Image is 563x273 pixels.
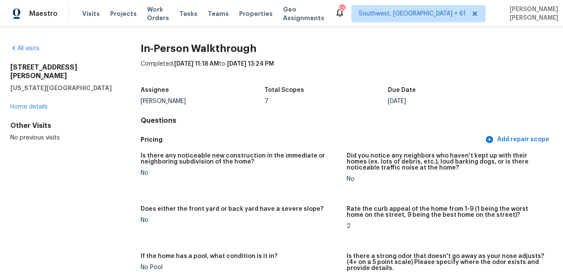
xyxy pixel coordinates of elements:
h5: Total Scopes [265,87,304,93]
a: Home details [10,104,48,110]
div: [PERSON_NAME] [141,98,264,104]
span: [DATE] 11:18 AM [174,61,219,67]
h4: Questions [141,116,553,125]
span: [PERSON_NAME] [PERSON_NAME] [506,5,558,22]
h5: Is there a strong odor that doesn't go away as your nose adjusts? (4+ on a 5 point scale) Please ... [347,253,546,271]
h5: Rate the curb appeal of the home from 1-9 (1 being the worst home on the street, 9 being the best... [347,206,546,218]
div: Other Visits [10,121,113,130]
h2: In-Person Walkthrough [141,44,553,53]
div: No [141,217,340,223]
span: Southwest, [GEOGRAPHIC_DATA] + 61 [359,9,466,18]
h5: If the home has a pool, what condition is it in? [141,253,277,259]
div: [DATE] [388,98,511,104]
div: Completed: to [141,60,553,82]
div: No Pool [141,264,340,270]
h5: Did you notice any neighbors who haven't kept up with their homes (ex. lots of debris, etc.), lou... [347,153,546,171]
span: Geo Assignments [283,5,324,22]
div: No [141,170,340,176]
span: Tasks [179,11,197,17]
h5: [US_STATE][GEOGRAPHIC_DATA] [10,84,113,92]
span: No previous visits [10,135,60,141]
div: 7 [265,98,388,104]
span: Properties [239,9,273,18]
h5: Pricing [141,135,483,144]
a: All visits [10,45,40,52]
span: Work Orders [147,5,169,22]
span: Teams [208,9,229,18]
span: Projects [110,9,137,18]
h5: Assignee [141,87,169,93]
span: Add repair scope [487,134,549,145]
div: No [347,176,546,182]
div: 534 [339,5,345,14]
span: Maestro [29,9,58,18]
button: Add repair scope [483,132,553,148]
h5: Does either the front yard or back yard have a severe slope? [141,206,323,212]
span: [DATE] 13:24 PM [227,61,274,67]
span: Visits [82,9,100,18]
div: 2 [347,223,546,229]
h5: Due Date [388,87,416,93]
h2: [STREET_ADDRESS][PERSON_NAME] [10,63,113,80]
h5: Is there any noticeable new construction in the immediate or neighboring subdivision of the home? [141,153,340,165]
